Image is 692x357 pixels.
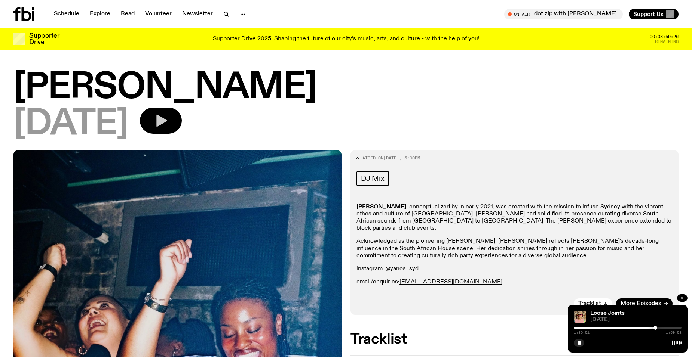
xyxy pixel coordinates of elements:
span: Remaining [655,40,679,44]
span: 00:03:59:26 [650,35,679,39]
p: email/enquiries: [356,279,673,286]
strong: [PERSON_NAME] [356,204,406,210]
h1: [PERSON_NAME] [13,71,679,105]
span: Aired on [362,155,383,161]
button: Tracklist [574,298,612,309]
span: Support Us [633,11,664,18]
a: Schedule [49,9,84,19]
button: On Airdot zip with [PERSON_NAME] [504,9,623,19]
span: 1:30:51 [574,331,590,335]
a: Volunteer [141,9,176,19]
img: Tyson stands in front of a paperbark tree wearing orange sunglasses, a suede bucket hat and a pin... [574,311,586,323]
a: DJ Mix [356,171,389,186]
p: Supporter Drive 2025: Shaping the future of our city’s music, arts, and culture - with the help o... [213,36,480,43]
p: instagram: @yanos_syd [356,266,673,273]
a: Loose Joints [590,310,625,316]
span: 1:59:58 [666,331,682,335]
a: Read [116,9,139,19]
span: [DATE] [13,108,128,141]
span: DJ Mix [361,174,385,183]
span: Tracklist [578,301,601,307]
a: [EMAIL_ADDRESS][DOMAIN_NAME] [399,279,502,285]
span: [DATE] [383,155,399,161]
a: Explore [85,9,115,19]
a: Newsletter [178,9,217,19]
h3: Supporter Drive [29,33,59,46]
h2: Tracklist [350,333,679,346]
p: Acknowledged as the pioneering [PERSON_NAME], [PERSON_NAME] reflects [PERSON_NAME]'s decade-long ... [356,238,673,260]
p: , conceptualized by in early 2021, was created with the mission to infuse Sydney with the vibrant... [356,204,673,232]
span: , 5:00pm [399,155,420,161]
a: More Episodes [616,298,673,309]
span: More Episodes [621,301,661,307]
button: Support Us [629,9,679,19]
span: [DATE] [590,317,682,323]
